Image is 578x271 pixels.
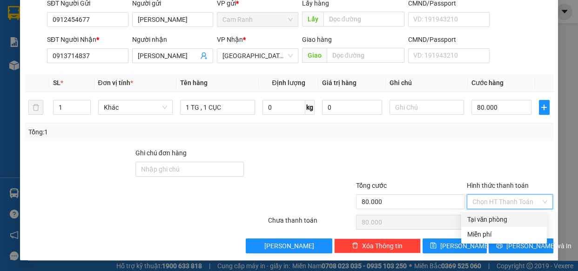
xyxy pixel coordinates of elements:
span: [PERSON_NAME] và In [506,241,571,251]
b: [PERSON_NAME] - [PERSON_NAME] [12,60,53,152]
span: Giao [302,48,327,63]
span: Lấy [302,12,323,26]
button: plus [539,100,550,115]
span: Xóa Thông tin [362,241,403,251]
div: Chưa thanh toán [267,215,356,231]
span: Cước hàng [471,79,504,86]
span: Giá trị hàng [322,79,356,86]
div: Miễn phí [467,229,541,239]
span: Tên hàng [180,79,208,86]
span: save [430,242,437,250]
span: Cam Ranh [222,13,293,26]
span: user-add [200,52,208,59]
span: VP Nhận [217,36,243,43]
input: Ghi Chú [390,100,464,115]
div: CMND/Passport [408,34,490,45]
li: (c) 2017 [78,44,128,56]
span: [PERSON_NAME] [440,241,490,251]
label: Ghi chú đơn hàng [135,149,187,157]
span: delete [352,242,358,250]
div: SĐT Người Nhận [47,34,128,45]
button: delete [28,100,43,115]
span: Khác [104,100,168,114]
input: VD: Bàn, Ghế [180,100,255,115]
div: Người nhận [132,34,214,45]
button: save[PERSON_NAME] [423,238,487,253]
span: printer [496,242,503,250]
span: kg [305,100,315,115]
input: Ghi chú đơn hàng [135,162,244,177]
div: Tổng: 1 [28,127,224,137]
label: Hình thức thanh toán [467,182,529,189]
button: [PERSON_NAME] [246,238,332,253]
span: Tổng cước [356,182,387,189]
span: Định lượng [272,79,305,86]
span: [PERSON_NAME] [264,241,314,251]
img: logo.jpg [101,12,123,34]
span: SL [53,79,60,86]
input: 0 [322,100,382,115]
button: deleteXóa Thông tin [334,238,421,253]
button: printer[PERSON_NAME] và In [489,238,553,253]
th: Ghi chú [386,74,468,92]
input: Dọc đường [323,12,404,26]
span: plus [539,104,549,111]
span: Đơn vị tính [98,79,133,86]
input: Dọc đường [327,48,404,63]
span: Sài Gòn [222,49,293,63]
b: [PERSON_NAME] - Gửi khách hàng [57,13,93,89]
div: Tại văn phòng [467,214,541,225]
b: [DOMAIN_NAME] [78,35,128,43]
span: Giao hàng [302,36,332,43]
